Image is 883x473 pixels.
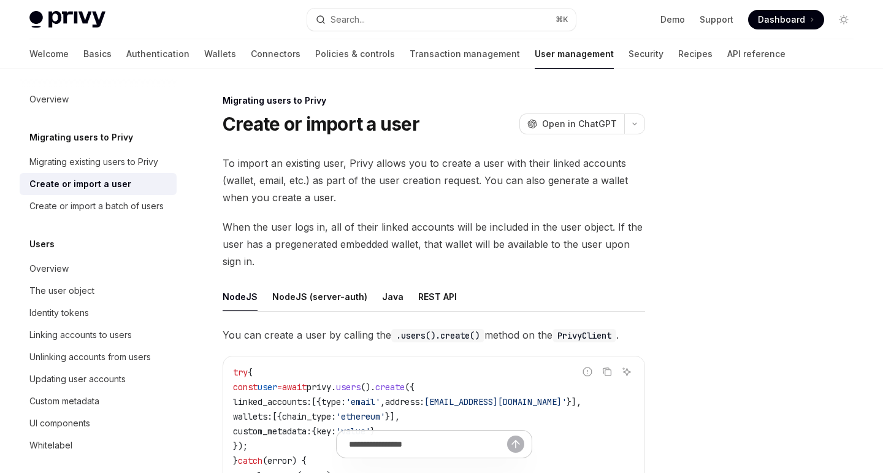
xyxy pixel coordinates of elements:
[834,10,854,29] button: Toggle dark mode
[307,382,331,393] span: privy
[307,9,575,31] button: Search...⌘K
[579,364,595,380] button: Report incorrect code
[331,382,336,393] span: .
[20,390,177,412] a: Custom metadata
[599,364,615,380] button: Copy the contents from the code block
[223,113,419,135] h1: Create or import a user
[336,382,361,393] span: users
[282,382,307,393] span: await
[312,396,321,407] span: [{
[20,280,177,302] a: The user object
[233,396,312,407] span: linked_accounts:
[29,372,126,386] div: Updating user accounts
[233,382,258,393] span: const
[233,367,248,378] span: try
[282,411,336,422] span: chain_type:
[312,426,316,437] span: {
[321,396,346,407] span: type:
[567,396,581,407] span: }],
[223,282,258,311] button: NodeJS
[20,302,177,324] a: Identity tokens
[678,39,713,69] a: Recipes
[556,15,568,25] span: ⌘ K
[251,39,300,69] a: Connectors
[223,326,645,344] span: You can create a user by calling the method on the .
[748,10,824,29] a: Dashboard
[20,195,177,217] a: Create or import a batch of users
[20,88,177,110] a: Overview
[126,39,189,69] a: Authentication
[424,396,567,407] span: [EMAIL_ADDRESS][DOMAIN_NAME]'
[370,426,375,437] span: }
[29,394,99,409] div: Custom metadata
[418,282,457,311] button: REST API
[29,39,69,69] a: Welcome
[346,396,380,407] span: 'email'
[349,431,507,458] input: Ask a question...
[29,130,133,145] h5: Migrating users to Privy
[619,364,635,380] button: Ask AI
[20,412,177,434] a: UI components
[29,350,151,364] div: Unlinking accounts from users
[758,13,805,26] span: Dashboard
[629,39,663,69] a: Security
[29,237,55,252] h5: Users
[223,94,645,107] div: Migrating users to Privy
[29,199,164,213] div: Create or import a batch of users
[331,12,365,27] div: Search...
[20,368,177,390] a: Updating user accounts
[336,426,370,437] span: 'value'
[83,39,112,69] a: Basics
[29,155,158,169] div: Migrating existing users to Privy
[258,382,277,393] span: user
[29,283,94,298] div: The user object
[410,39,520,69] a: Transaction management
[29,416,90,431] div: UI components
[405,382,415,393] span: ({
[223,155,645,206] span: To import an existing user, Privy allows you to create a user with their linked accounts (wallet,...
[233,426,312,437] span: custom_metadata:
[375,382,405,393] span: create
[382,282,403,311] button: Java
[519,113,624,134] button: Open in ChatGPT
[20,434,177,456] a: Whitelabel
[361,382,375,393] span: ().
[29,328,132,342] div: Linking accounts to users
[29,261,69,276] div: Overview
[20,346,177,368] a: Unlinking accounts from users
[272,282,367,311] button: NodeJS (server-auth)
[233,411,272,422] span: wallets:
[385,411,400,422] span: }],
[336,411,385,422] span: 'ethereum'
[507,436,524,453] button: Send message
[277,382,282,393] span: =
[385,396,424,407] span: address:
[204,39,236,69] a: Wallets
[29,11,105,28] img: light logo
[700,13,733,26] a: Support
[29,438,72,453] div: Whitelabel
[272,411,282,422] span: [{
[20,258,177,280] a: Overview
[29,92,69,107] div: Overview
[29,177,131,191] div: Create or import a user
[20,324,177,346] a: Linking accounts to users
[535,39,614,69] a: User management
[29,306,89,320] div: Identity tokens
[380,396,385,407] span: ,
[315,39,395,69] a: Policies & controls
[727,39,786,69] a: API reference
[552,329,616,342] code: PrivyClient
[660,13,685,26] a: Demo
[248,367,253,378] span: {
[316,426,336,437] span: key:
[20,173,177,195] a: Create or import a user
[542,118,617,130] span: Open in ChatGPT
[223,218,645,270] span: When the user logs in, all of their linked accounts will be included in the user object. If the u...
[391,329,484,342] code: .users().create()
[20,151,177,173] a: Migrating existing users to Privy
